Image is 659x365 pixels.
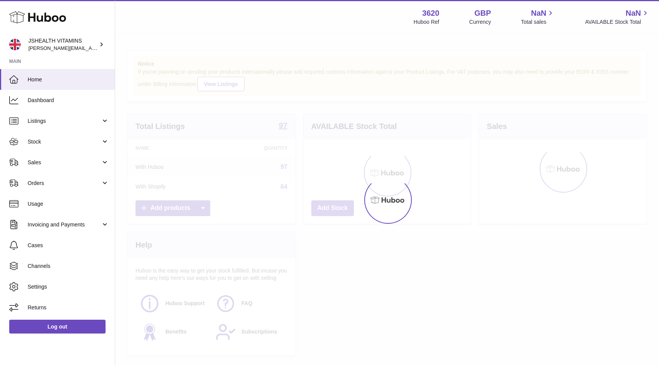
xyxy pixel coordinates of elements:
[28,37,97,52] div: JSHEALTH VITAMINS
[531,8,546,18] span: NaN
[28,138,101,145] span: Stock
[414,18,439,26] div: Huboo Ref
[28,283,109,291] span: Settings
[626,8,641,18] span: NaN
[28,117,101,125] span: Listings
[28,200,109,208] span: Usage
[28,76,109,83] span: Home
[28,97,109,104] span: Dashboard
[521,18,555,26] span: Total sales
[469,18,491,26] div: Currency
[422,8,439,18] strong: 3620
[521,8,555,26] a: NaN Total sales
[28,159,101,166] span: Sales
[28,242,109,249] span: Cases
[9,320,106,334] a: Log out
[585,18,650,26] span: AVAILABLE Stock Total
[474,8,491,18] strong: GBP
[28,304,109,311] span: Returns
[28,221,101,228] span: Invoicing and Payments
[9,39,21,50] img: francesca@jshealthvitamins.com
[28,263,109,270] span: Channels
[585,8,650,26] a: NaN AVAILABLE Stock Total
[28,180,101,187] span: Orders
[28,45,154,51] span: [PERSON_NAME][EMAIL_ADDRESS][DOMAIN_NAME]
